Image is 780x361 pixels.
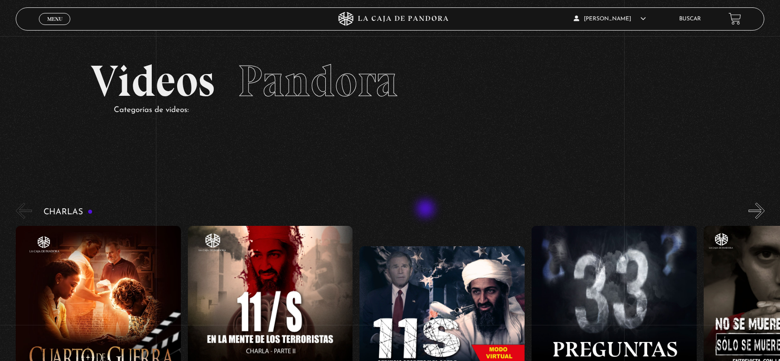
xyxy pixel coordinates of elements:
[16,203,32,219] button: Previous
[47,16,62,22] span: Menu
[574,16,646,22] span: [PERSON_NAME]
[114,103,690,118] p: Categorías de videos:
[679,16,701,22] a: Buscar
[43,208,93,217] h3: Charlas
[91,59,690,103] h2: Videos
[749,203,765,219] button: Next
[44,24,66,30] span: Cerrar
[729,12,741,25] a: View your shopping cart
[238,55,398,107] span: Pandora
